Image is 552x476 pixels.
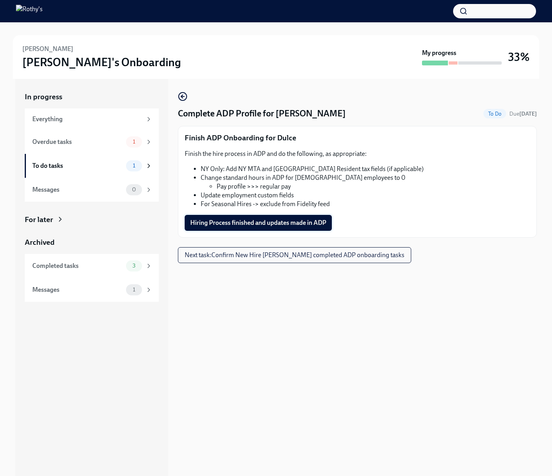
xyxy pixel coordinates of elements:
[32,115,142,124] div: Everything
[25,130,159,154] a: Overdue tasks1
[25,214,159,225] a: For later
[185,149,530,158] p: Finish the hire process in ADP and do the following, as appropriate:
[519,110,537,117] strong: [DATE]
[508,50,530,64] h3: 33%
[190,219,326,227] span: Hiring Process finished and updates made in ADP
[201,173,530,191] li: Change standard hours in ADP for [DEMOGRAPHIC_DATA] employees to 0
[185,215,332,231] button: Hiring Process finished and updates made in ADP
[201,191,530,200] li: Update employment custom fields
[201,200,530,208] li: For Seasonal Hires -> exclude from Fidelity feed
[22,55,181,69] h3: [PERSON_NAME]'s Onboarding
[509,110,537,118] span: September 26th, 2025 09:00
[128,163,140,169] span: 1
[127,187,141,193] span: 0
[483,111,506,117] span: To Do
[22,45,73,53] h6: [PERSON_NAME]
[32,185,123,194] div: Messages
[25,108,159,130] a: Everything
[217,182,530,191] li: Pay profile >>> regular pay
[25,92,159,102] a: In progress
[25,154,159,178] a: To do tasks1
[25,278,159,302] a: Messages1
[32,161,123,170] div: To do tasks
[16,5,43,18] img: Rothy's
[25,237,159,248] a: Archived
[25,254,159,278] a: Completed tasks3
[509,110,537,117] span: Due
[185,251,404,259] span: Next task : Confirm New Hire [PERSON_NAME] completed ADP onboarding tasks
[422,49,456,57] strong: My progress
[25,178,159,202] a: Messages0
[201,165,530,173] li: NY Only: Add NY MTA and [GEOGRAPHIC_DATA] Resident tax fields (if applicable)
[178,108,346,120] h4: Complete ADP Profile for [PERSON_NAME]
[128,263,140,269] span: 3
[185,133,530,143] p: Finish ADP Onboarding for Dulce
[128,139,140,145] span: 1
[178,247,411,263] button: Next task:Confirm New Hire [PERSON_NAME] completed ADP onboarding tasks
[25,214,53,225] div: For later
[32,262,123,270] div: Completed tasks
[32,285,123,294] div: Messages
[32,138,123,146] div: Overdue tasks
[128,287,140,293] span: 1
